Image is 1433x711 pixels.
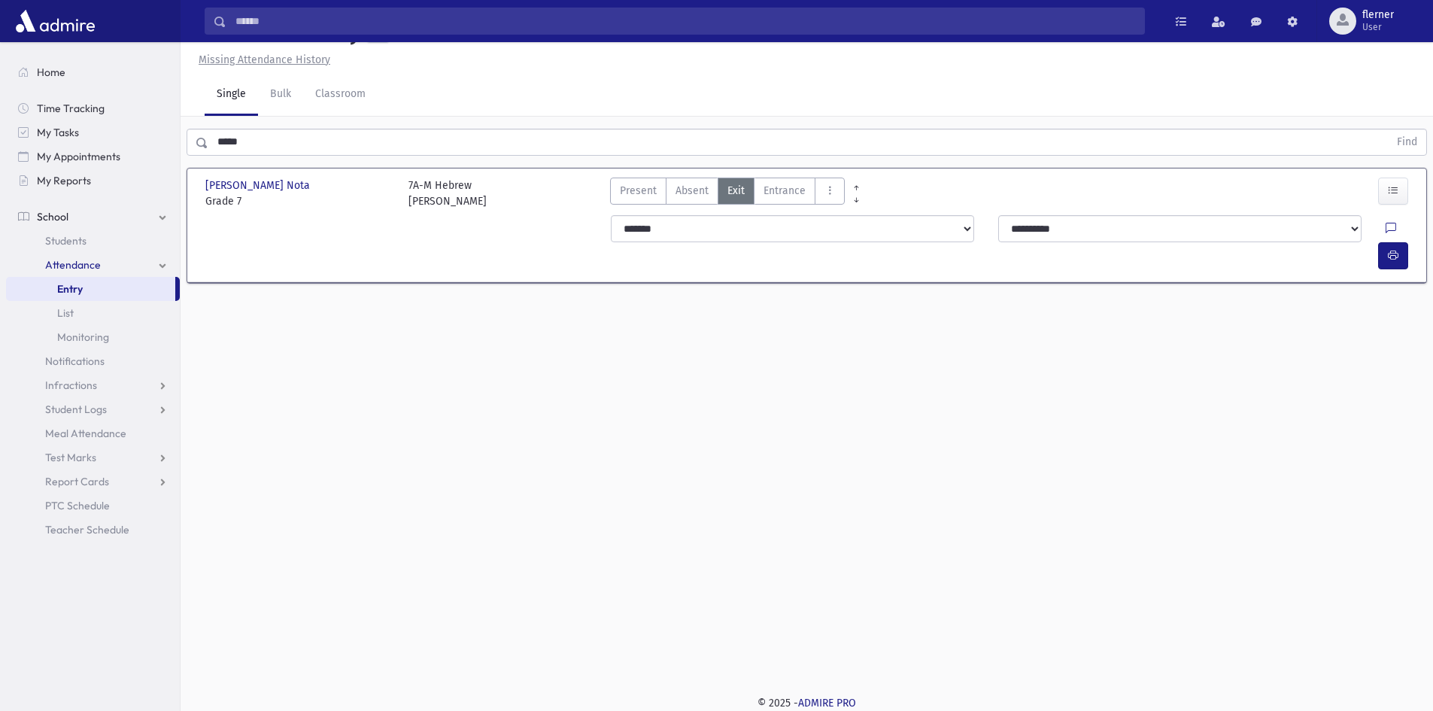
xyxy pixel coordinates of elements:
[45,451,96,464] span: Test Marks
[37,126,79,139] span: My Tasks
[205,74,258,116] a: Single
[57,330,109,344] span: Monitoring
[6,301,180,325] a: List
[45,475,109,488] span: Report Cards
[45,378,97,392] span: Infractions
[6,469,180,494] a: Report Cards
[45,234,87,248] span: Students
[205,178,313,193] span: [PERSON_NAME] Nota
[226,8,1144,35] input: Search
[6,277,175,301] a: Entry
[57,306,74,320] span: List
[6,60,180,84] a: Home
[37,150,120,163] span: My Appointments
[45,523,129,536] span: Teacher Schedule
[205,695,1409,711] div: © 2025 -
[37,210,68,223] span: School
[205,193,393,209] span: Grade 7
[6,120,180,144] a: My Tasks
[6,96,180,120] a: Time Tracking
[6,144,180,169] a: My Appointments
[45,354,105,368] span: Notifications
[6,169,180,193] a: My Reports
[6,397,180,421] a: Student Logs
[610,178,845,209] div: AttTypes
[193,53,330,66] a: Missing Attendance History
[6,445,180,469] a: Test Marks
[6,205,180,229] a: School
[676,183,709,199] span: Absent
[620,183,657,199] span: Present
[1362,9,1394,21] span: flerner
[6,518,180,542] a: Teacher Schedule
[12,6,99,36] img: AdmirePro
[6,373,180,397] a: Infractions
[6,421,180,445] a: Meal Attendance
[408,178,487,209] div: 7A-M Hebrew [PERSON_NAME]
[6,253,180,277] a: Attendance
[6,494,180,518] a: PTC Schedule
[727,183,745,199] span: Exit
[6,349,180,373] a: Notifications
[45,258,101,272] span: Attendance
[1362,21,1394,33] span: User
[303,74,378,116] a: Classroom
[37,65,65,79] span: Home
[45,499,110,512] span: PTC Schedule
[37,102,105,115] span: Time Tracking
[199,53,330,66] u: Missing Attendance History
[764,183,806,199] span: Entrance
[258,74,303,116] a: Bulk
[45,427,126,440] span: Meal Attendance
[57,282,83,296] span: Entry
[6,325,180,349] a: Monitoring
[37,174,91,187] span: My Reports
[1388,129,1426,155] button: Find
[6,229,180,253] a: Students
[45,403,107,416] span: Student Logs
